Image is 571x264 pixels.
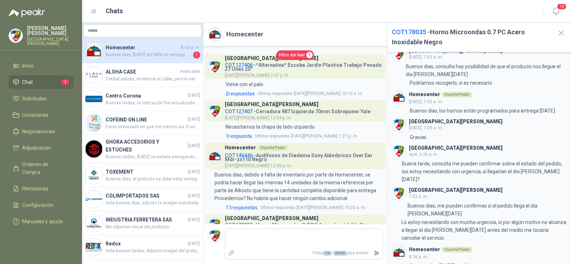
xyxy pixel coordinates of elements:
h3: [GEOGRAPHIC_DATA][PERSON_NAME] [409,120,502,124]
img: Company Logo [85,140,102,158]
span: COT127407 [225,109,253,114]
h3: [GEOGRAPHIC_DATA][PERSON_NAME] [225,56,318,60]
span: Chat [22,78,33,86]
span: [DATE][PERSON_NAME] 1:27 p. m. [255,133,358,140]
p: Viene con el palo [226,80,263,88]
img: Company Logo [392,118,406,131]
p: Buenos días, los hornos están programados para entrega [DATE] [410,107,555,115]
a: Chat1 [9,75,74,89]
p: Buenos días, debido a falta de inventario por parte de Homecenter, se podría hacer llegar las mis... [214,171,383,202]
img: Company Logo [208,104,222,118]
span: 1 [306,52,313,58]
button: Enviar [371,247,383,259]
span: Órdenes de Compra [22,160,67,176]
a: Company LogoTOXEMENT[DATE]Buenos días, el producto se debe estar entregando [DATE] [82,164,203,188]
span: [DATE] [188,240,200,247]
span: ENTER [334,251,346,256]
a: Adjudicación [9,141,74,155]
p: Buenos dias, consulta hay posibilidad de que el producto nos llegue el dia [PERSON_NAME][DATE] [406,63,567,78]
img: Company Logo [85,43,102,60]
h4: Centro Corona [106,92,186,100]
a: Órdenes de Compra [9,158,74,179]
img: Company Logo [392,144,406,158]
a: Configuración [9,198,74,212]
h4: INDUSTRIA FERRETERA SAS [106,216,186,224]
a: Company LogoALOHA CASEmiércolesCordial saludo, recibimos el cable, pero lo estamos necesitando de... [82,63,203,87]
a: Company LogoINDUSTRIA FERRETERA SAS[DATE]Me adjuntas visual del producto [82,211,203,235]
span: [DATE][PERSON_NAME] 10:32 a. m. [261,204,366,211]
span: ayer, 3:26 p. m. [409,152,438,157]
span: Hilos sin leer [279,52,305,59]
span: COT146446 [225,153,253,158]
span: COT127406 [225,62,253,68]
span: [DATE][PERSON_NAME] 12:00 p. m. [225,163,292,168]
h4: - Audífonos de Diadema Sony Alámbricos Over Ear Mdr-zx110 Negro [225,151,383,161]
span: 7:52 a. m. [409,194,428,199]
a: Solicitudes [9,92,74,105]
h4: GHORA ACCESORIOS Y ESTUCHES [106,138,186,154]
img: Company Logo [392,91,406,104]
span: [DATE] [188,169,200,175]
span: 2 respuesta s [226,90,255,98]
span: 1 [61,79,69,85]
h4: Redox [106,240,186,248]
img: Company Logo [85,215,102,232]
span: Inicio [22,62,34,70]
img: Company Logo [208,28,222,41]
a: Remisiones [9,182,74,195]
img: Company Logo [85,114,102,131]
p: Necesitamos la chapa de lado izquierdo [226,123,315,131]
p: Pulsa + para enviar [237,247,371,259]
img: Company Logo [208,218,222,231]
span: Licitaciones [22,111,49,119]
img: Company Logo [208,60,222,74]
span: [DATE], 7:53 a. m. [409,55,443,60]
div: Soporte Peakr [257,145,288,151]
span: Cordial saludo, recibimos el cable, pero lo estamos necesitando de tipo C a Usb y nos llego de ti... [106,76,200,83]
p: [GEOGRAPHIC_DATA][PERSON_NAME] [27,37,74,46]
span: miércoles [180,68,200,75]
a: 1respuestaUltima respuesta[DATE][PERSON_NAME] 1:27 p. m. [224,132,383,140]
h4: TOXEMENT [106,168,186,176]
p: [PERSON_NAME] [PERSON_NAME] [27,26,74,36]
span: [DATE] [188,216,200,223]
h4: COFEIND ON LINE [106,116,186,124]
a: Manuales y ayuda [9,215,74,228]
span: Me adjuntas visual del producto [106,224,200,230]
span: Ultima respuesta [255,133,289,140]
span: [DATE], 7:55 a. m. [409,99,443,104]
h3: [GEOGRAPHIC_DATA][PERSON_NAME] [409,146,502,150]
img: Company Logo [208,229,222,243]
span: COT178035 [392,28,426,36]
span: 1 [193,51,200,59]
span: [DATE][PERSON_NAME] 12:04 p. m. [225,115,292,120]
h4: ALOHA CASE [106,68,179,76]
a: 2respuestasUltima respuesta[DATE][PERSON_NAME] 10:15 a. m. [224,90,383,98]
span: Solicitudes [22,95,47,103]
img: Company Logo [208,149,222,163]
a: Company LogoGHORA ACCESORIOS Y ESTUCHES[DATE]Buenas tardes, [DATE] se estaría entregando, compart... [82,135,203,164]
span: Configuración [22,201,54,209]
span: Remisiones [22,185,49,193]
p: Podríamos recogerlo, si es necesario [410,79,492,87]
button: 10 [550,5,562,18]
span: Ctrl [324,251,331,256]
a: 11respuestasUltima respuesta[DATE][PERSON_NAME] 10:32 a. m. [224,204,383,211]
span: Buenas tardes, [DATE] se estaría entregando, comparto número de guía de la transportadora 7001654... [106,154,200,160]
span: Ultima respuesta [261,204,295,211]
img: Company Logo [392,186,406,200]
h3: [GEOGRAPHIC_DATA][PERSON_NAME] [225,103,318,106]
a: Company LogoCOLIMPORTADOS SAS[DATE]Hola buenos días, adjunto la imagen solicitada [82,188,203,211]
p: Lo estoy necesitando con mucha urgencia, si por algún motivo no alcanza a llegar el dia [PERSON_N... [401,218,567,242]
span: [DATE] [188,92,200,99]
span: 8:16 a. m. [181,44,200,51]
span: [DATE] [188,143,200,149]
h3: [GEOGRAPHIC_DATA][PERSON_NAME] [225,216,318,220]
span: 10 [557,3,567,10]
p: Buenos dias, me pueden confirmas si el pedido llega el dia [PERSON_NAME][DATE] [408,202,567,218]
span: Hola buenas tardes, Adjunto imagen del producto cotizado [106,248,200,254]
img: Company Logo [392,47,406,61]
h3: [GEOGRAPHIC_DATA][PERSON_NAME] [409,188,502,192]
a: Company LogoRedox[DATE]Hola buenas tardes, Adjunto imagen del producto cotizado [82,235,203,259]
img: Logo peakr [9,9,45,17]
